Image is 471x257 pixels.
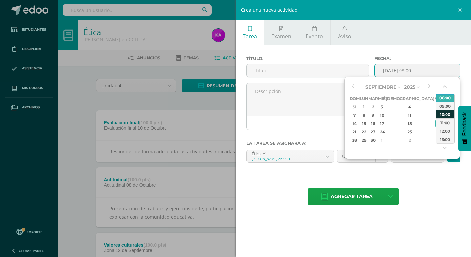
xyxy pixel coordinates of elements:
[434,95,442,103] th: Vie
[252,150,316,156] div: Ética 'A'
[390,128,429,136] div: 25
[360,111,367,119] div: 8
[338,33,351,40] span: Aviso
[436,102,454,110] div: 09:00
[369,111,377,119] div: 9
[351,103,359,111] div: 31
[436,127,454,135] div: 12:00
[378,95,386,103] th: Mié
[458,106,471,151] button: Feedback - Mostrar encuesta
[435,120,441,127] div: 19
[299,20,330,45] a: Evento
[360,120,367,127] div: 15
[246,56,369,61] label: Título:
[331,188,373,205] span: Agregar tarea
[351,111,359,119] div: 7
[379,128,385,136] div: 24
[436,94,454,102] div: 08:00
[350,95,360,103] th: Dom
[435,111,441,119] div: 12
[404,84,415,90] span: 2025
[342,150,370,162] span: Unidad 4
[365,84,396,90] span: Septiembre
[252,156,316,161] div: [PERSON_NAME] en CCLL
[369,136,377,144] div: 30
[386,95,434,103] th: [DEMOGRAPHIC_DATA]
[243,33,257,40] span: Tarea
[351,120,359,127] div: 14
[247,150,334,162] a: Ética 'A'[PERSON_NAME] en CCLL
[390,136,429,144] div: 2
[374,56,460,61] label: Fecha:
[246,141,461,146] label: La tarea se asignará a:
[271,33,291,40] span: Examen
[351,128,359,136] div: 21
[351,136,359,144] div: 28
[236,20,264,45] a: Tarea
[360,95,368,103] th: Lun
[360,128,367,136] div: 22
[264,20,299,45] a: Examen
[435,128,441,136] div: 26
[360,103,367,111] div: 1
[331,20,358,45] a: Aviso
[306,33,323,40] span: Evento
[360,136,367,144] div: 29
[375,64,460,77] input: Fecha de entrega
[435,136,441,144] div: 3
[337,150,388,162] a: Unidad 4
[436,110,454,118] div: 10:00
[390,120,429,127] div: 18
[379,111,385,119] div: 10
[436,118,454,127] div: 11:00
[390,111,429,119] div: 11
[379,103,385,111] div: 3
[368,95,378,103] th: Mar
[435,103,441,111] div: 5
[369,120,377,127] div: 16
[247,64,369,77] input: Título
[436,135,454,143] div: 13:00
[379,136,385,144] div: 1
[369,128,377,136] div: 23
[462,112,468,136] span: Feedback
[369,103,377,111] div: 2
[390,103,429,111] div: 4
[379,120,385,127] div: 17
